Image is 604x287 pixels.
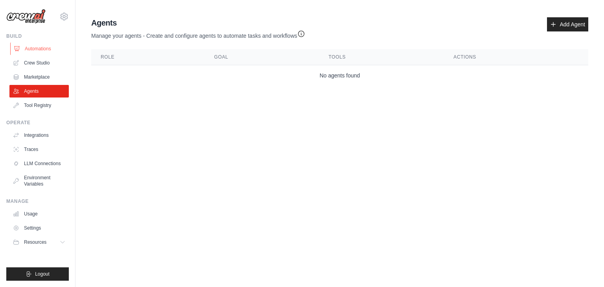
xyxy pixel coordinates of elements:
[9,157,69,170] a: LLM Connections
[6,267,69,281] button: Logout
[10,42,70,55] a: Automations
[9,236,69,248] button: Resources
[205,49,319,65] th: Goal
[91,28,305,40] p: Manage your agents - Create and configure agents to automate tasks and workflows
[9,71,69,83] a: Marketplace
[91,17,305,28] h2: Agents
[91,49,205,65] th: Role
[9,143,69,156] a: Traces
[444,49,588,65] th: Actions
[9,222,69,234] a: Settings
[9,208,69,220] a: Usage
[35,271,50,277] span: Logout
[24,239,46,245] span: Resources
[6,33,69,39] div: Build
[9,99,69,112] a: Tool Registry
[6,9,46,24] img: Logo
[547,17,588,31] a: Add Agent
[6,120,69,126] div: Operate
[9,171,69,190] a: Environment Variables
[9,129,69,142] a: Integrations
[6,198,69,204] div: Manage
[9,57,69,69] a: Crew Studio
[91,65,588,86] td: No agents found
[9,85,69,98] a: Agents
[319,49,444,65] th: Tools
